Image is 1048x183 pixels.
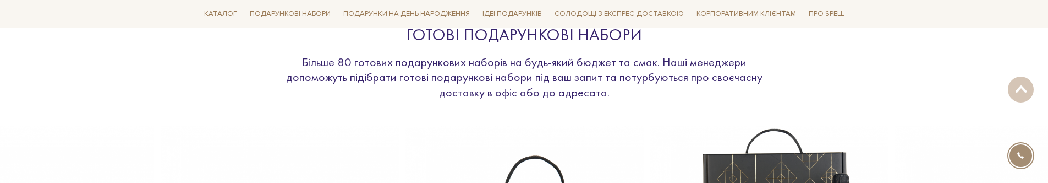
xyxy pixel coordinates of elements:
a: Корпоративним клієнтам [692,6,800,23]
a: Про Spell [804,6,848,23]
div: Готові подарункові набори [271,24,777,46]
a: Ідеї подарунків [478,6,546,23]
a: Каталог [200,6,242,23]
a: Подарунки на День народження [339,6,474,23]
a: Подарункові набори [245,6,335,23]
p: Більше 80 готових подарункових наборів на будь-який бюджет та смак. Наші менеджери допоможуть під... [271,55,777,100]
a: Солодощі з експрес-доставкою [550,4,688,23]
